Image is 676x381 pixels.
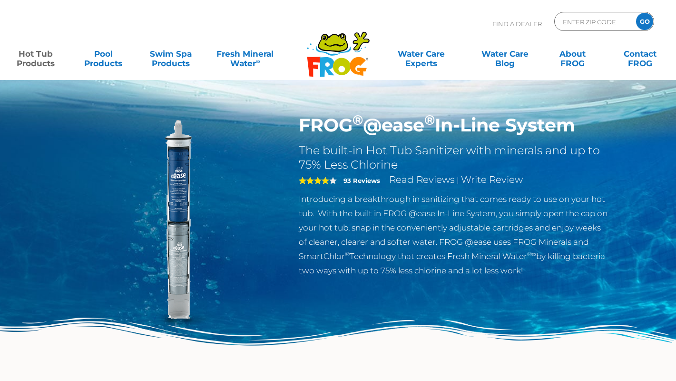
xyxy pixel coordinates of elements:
[527,251,536,258] sup: ®∞
[299,143,609,172] h2: The built-in Hot Tub Sanitizer with minerals and up to 75% Less Chlorine
[343,177,380,184] strong: 93 Reviews
[145,44,197,63] a: Swim SpaProducts
[299,114,609,136] h1: FROG @ease In-Line System
[345,251,350,258] sup: ®
[256,58,260,65] sup: ∞
[302,19,375,77] img: Frog Products Logo
[461,174,523,185] a: Write Review
[457,176,459,185] span: |
[10,44,62,63] a: Hot TubProducts
[299,177,329,184] span: 4
[67,114,285,332] img: inline-system.png
[546,44,598,63] a: AboutFROG
[353,111,363,128] sup: ®
[378,44,464,63] a: Water CareExperts
[77,44,129,63] a: PoolProducts
[492,12,542,36] p: Find A Dealer
[389,174,455,185] a: Read Reviews
[479,44,531,63] a: Water CareBlog
[424,111,435,128] sup: ®
[614,44,666,63] a: ContactFROG
[212,44,278,63] a: Fresh MineralWater∞
[636,13,653,30] input: GO
[299,192,609,278] p: Introducing a breakthrough in sanitizing that comes ready to use on your hot tub. With the built ...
